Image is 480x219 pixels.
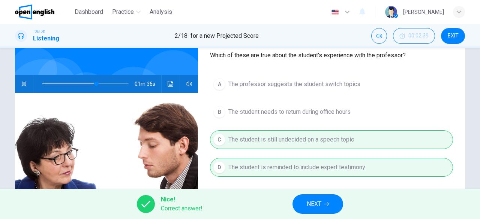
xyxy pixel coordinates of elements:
[385,6,397,18] img: Profile picture
[307,199,321,209] span: NEXT
[403,7,444,16] div: [PERSON_NAME]
[112,7,134,16] span: Practice
[109,5,144,19] button: Practice
[371,28,387,44] div: Mute
[330,9,340,15] img: en
[408,33,429,39] span: 00:02:39
[165,75,177,93] button: Click to see the audio transcription
[393,28,435,44] button: 00:02:39
[190,31,259,40] span: for a new Projected Score
[15,4,54,19] img: OpenEnglish logo
[33,34,59,43] h1: Listening
[135,75,161,93] span: 01m 36s
[161,204,202,213] span: Correct answer!
[448,33,459,39] span: EXIT
[210,52,406,59] span: Which of these are true about the student's experience with the professor?
[161,195,202,204] span: Nice!
[33,29,45,34] span: TOEFL®
[75,7,103,16] span: Dashboard
[393,28,435,44] div: Hide
[292,194,343,214] button: NEXT
[147,5,175,19] button: Analysis
[15,4,72,19] a: OpenEnglish logo
[441,28,465,44] button: EXIT
[72,5,106,19] button: Dashboard
[150,7,172,16] span: Analysis
[175,31,187,40] span: 2 / 18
